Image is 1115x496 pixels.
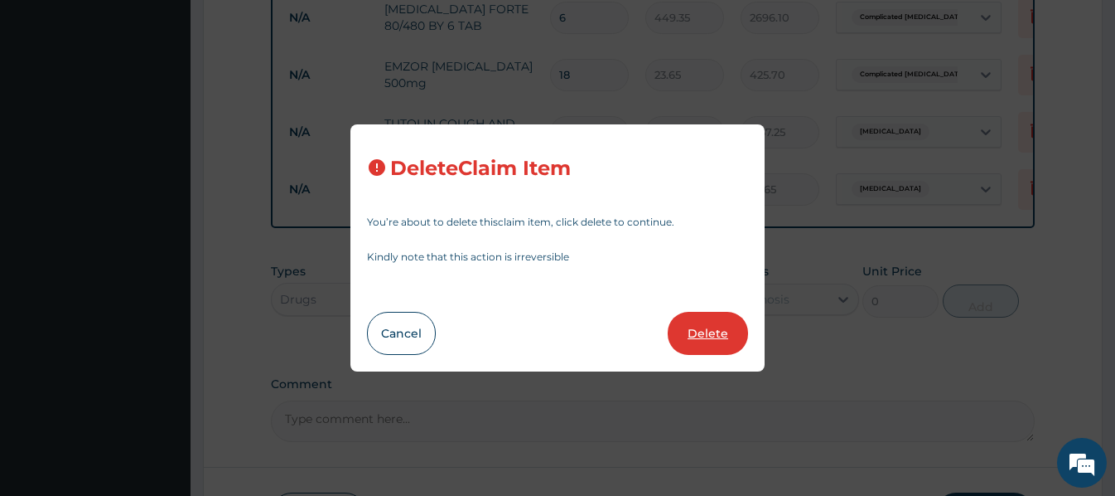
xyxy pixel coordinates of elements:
button: Delete [668,312,748,355]
h3: Delete Claim Item [390,158,571,180]
div: Minimize live chat window [272,8,311,48]
p: Kindly note that this action is irreversible [367,252,748,262]
button: Cancel [367,312,436,355]
p: You’re about to delete this claim item , click delete to continue. [367,217,748,227]
div: Chat with us now [86,93,278,114]
textarea: Type your message and hit 'Enter' [8,324,316,382]
img: d_794563401_company_1708531726252_794563401 [31,83,67,124]
span: We're online! [96,144,229,312]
